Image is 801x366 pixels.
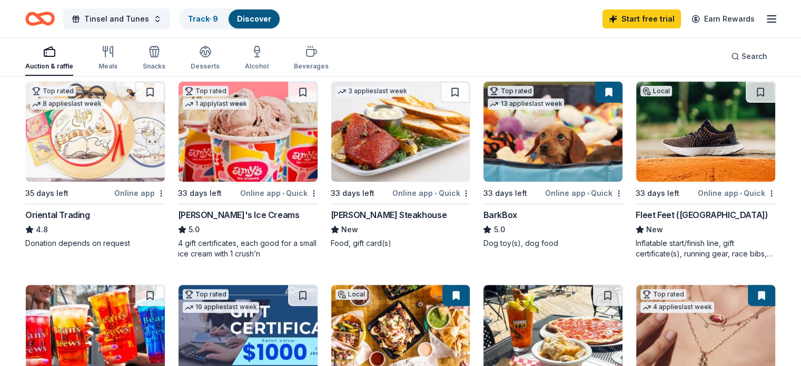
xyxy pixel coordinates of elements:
[483,81,623,249] a: Image for BarkBoxTop rated13 applieslast week33 days leftOnline app•QuickBarkBox5.0Dog toy(s), do...
[63,8,170,29] button: Tinsel and Tunes
[636,238,776,259] div: Inflatable start/finish line, gift certificate(s), running gear, race bibs, coupons
[30,86,76,96] div: Top rated
[294,41,329,76] button: Beverages
[723,46,776,67] button: Search
[26,82,165,182] img: Image for Oriental Trading
[640,86,672,96] div: Local
[178,81,318,259] a: Image for Amy's Ice CreamsTop rated1 applylast week33 days leftOnline app•Quick[PERSON_NAME]'s Ic...
[331,81,471,249] a: Image for Perry's Steakhouse3 applieslast week33 days leftOnline app•Quick[PERSON_NAME] Steakhous...
[282,189,284,197] span: •
[98,41,117,76] button: Meals
[25,187,68,200] div: 35 days left
[483,82,622,182] img: Image for BarkBox
[434,189,437,197] span: •
[587,189,589,197] span: •
[183,98,249,110] div: 1 apply last week
[341,223,358,236] span: New
[483,238,623,249] div: Dog toy(s), dog food
[25,62,73,71] div: Auction & raffle
[98,62,117,71] div: Meals
[183,302,259,313] div: 19 applies last week
[636,81,776,259] a: Image for Fleet Feet (Houston)Local33 days leftOnline app•QuickFleet Feet ([GEOGRAPHIC_DATA])NewI...
[331,238,471,249] div: Food, gift card(s)
[392,186,470,200] div: Online app Quick
[488,98,564,110] div: 13 applies last week
[183,86,229,96] div: Top rated
[483,187,527,200] div: 33 days left
[191,62,220,71] div: Desserts
[178,209,300,221] div: [PERSON_NAME]'s Ice Creams
[189,223,200,236] span: 5.0
[741,50,767,63] span: Search
[143,41,165,76] button: Snacks
[245,41,269,76] button: Alcohol
[294,62,329,71] div: Beverages
[191,41,220,76] button: Desserts
[178,238,318,259] div: 4 gift certificates, each good for a small ice cream with 1 crush’n
[483,209,517,221] div: BarkBox
[30,98,104,110] div: 8 applies last week
[646,223,663,236] span: New
[84,13,149,25] span: Tinsel and Tunes
[25,238,165,249] div: Donation depends on request
[36,223,48,236] span: 4.8
[237,14,271,23] a: Discover
[636,209,768,221] div: Fleet Feet ([GEOGRAPHIC_DATA])
[698,186,776,200] div: Online app Quick
[685,9,761,28] a: Earn Rewards
[25,81,165,249] a: Image for Oriental TradingTop rated8 applieslast week35 days leftOnline appOriental Trading4.8Don...
[493,223,505,236] span: 5.0
[114,186,165,200] div: Online app
[488,86,533,96] div: Top rated
[335,289,367,300] div: Local
[740,189,742,197] span: •
[636,82,775,182] img: Image for Fleet Feet (Houston)
[545,186,623,200] div: Online app Quick
[240,186,318,200] div: Online app Quick
[25,41,73,76] button: Auction & raffle
[640,289,686,300] div: Top rated
[636,187,679,200] div: 33 days left
[25,209,90,221] div: Oriental Trading
[640,302,714,313] div: 4 applies last week
[25,6,55,31] a: Home
[335,86,409,97] div: 3 applies last week
[179,8,281,29] button: Track· 9Discover
[245,62,269,71] div: Alcohol
[143,62,165,71] div: Snacks
[331,187,374,200] div: 33 days left
[178,187,222,200] div: 33 days left
[331,82,470,182] img: Image for Perry's Steakhouse
[183,289,229,300] div: Top rated
[179,82,318,182] img: Image for Amy's Ice Creams
[331,209,447,221] div: [PERSON_NAME] Steakhouse
[602,9,681,28] a: Start free trial
[188,14,218,23] a: Track· 9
